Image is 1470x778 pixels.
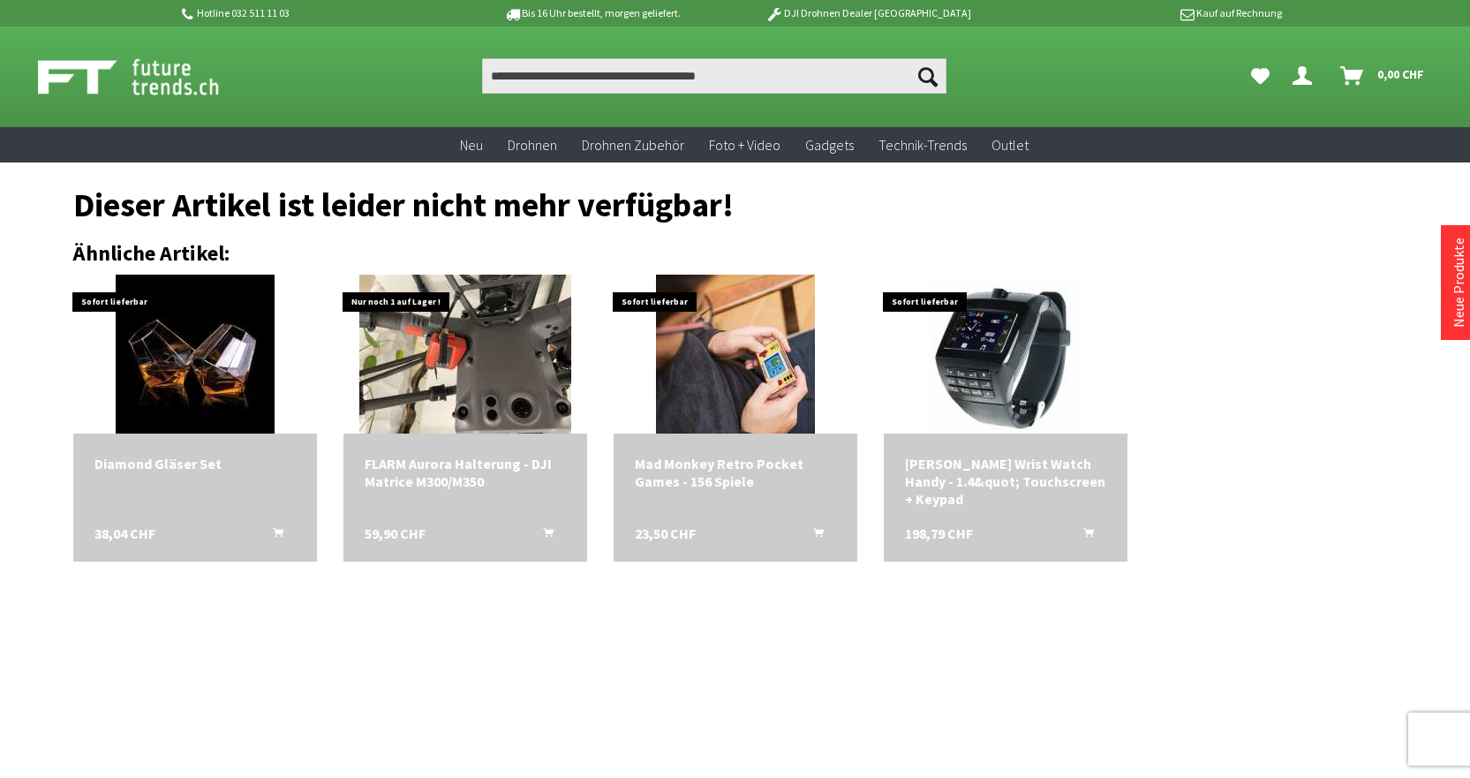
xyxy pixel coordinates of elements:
[38,55,258,99] img: Shop Futuretrends - zur Startseite wechseln
[1285,58,1326,94] a: Dein Konto
[508,136,557,154] span: Drohnen
[365,455,565,490] div: FLARM Aurora Halterung - DJI Matrice M300/M350
[359,275,571,434] img: FLARM Aurora Halterung - DJI Matrice M300/M350
[365,525,426,542] span: 59,90 CHF
[448,127,495,163] a: Neu
[1062,525,1104,548] button: In den Warenkorb
[656,275,815,434] img: Mad Monkey Retro Pocket Games - 156 Spiele
[1333,58,1433,94] a: Warenkorb
[569,127,697,163] a: Drohnen Zubehör
[635,455,835,490] a: Mad Monkey Retro Pocket Games - 156 Spiele 23,50 CHF In den Warenkorb
[909,58,946,94] button: Suchen
[635,525,696,542] span: 23,50 CHF
[94,525,155,542] span: 38,04 CHF
[179,3,455,24] p: Hotline 032 511 11 03
[365,455,565,490] a: FLARM Aurora Halterung - DJI Matrice M300/M350 59,90 CHF In den Warenkorb
[1242,58,1278,94] a: Meine Favoriten
[1006,3,1282,24] p: Kauf auf Rechnung
[905,455,1105,508] div: [PERSON_NAME] Wrist Watch Handy - 1.4&quot; Touchscreen + Keypad
[905,455,1105,508] a: [PERSON_NAME] Wrist Watch Handy - 1.4&quot; Touchscreen + Keypad 198,79 CHF In den Warenkorb
[697,127,793,163] a: Foto + Video
[94,455,295,472] a: Diamond Gläser Set 38,04 CHF In den Warenkorb
[460,136,483,154] span: Neu
[455,3,730,24] p: Bis 16 Uhr bestellt, morgen geliefert.
[522,525,564,548] button: In den Warenkorb
[793,127,866,163] a: Gadgets
[73,242,1398,265] h2: Ähnliche Artikel:
[878,136,967,154] span: Technik-Trends
[926,275,1085,434] img: James Bond Wrist Watch Handy - 1.4&quot; Touchscreen + Keypad
[94,455,295,472] div: Diamond Gläser Set
[252,525,294,548] button: In den Warenkorb
[582,136,684,154] span: Drohnen Zubehör
[730,3,1006,24] p: DJI Drohnen Dealer [GEOGRAPHIC_DATA]
[73,193,1398,217] h1: Dieser Artikel ist leider nicht mehr verfügbar!
[792,525,834,548] button: In den Warenkorb
[1377,60,1424,88] span: 0,00 CHF
[709,136,780,154] span: Foto + Video
[116,275,275,434] img: Diamond Gläser Set
[979,127,1041,163] a: Outlet
[482,58,946,94] input: Produkt, Marke, Kategorie, EAN, Artikelnummer…
[905,525,973,542] span: 198,79 CHF
[1450,238,1467,328] a: Neue Produkte
[495,127,569,163] a: Drohnen
[991,136,1029,154] span: Outlet
[866,127,979,163] a: Technik-Trends
[805,136,854,154] span: Gadgets
[635,455,835,490] div: Mad Monkey Retro Pocket Games - 156 Spiele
